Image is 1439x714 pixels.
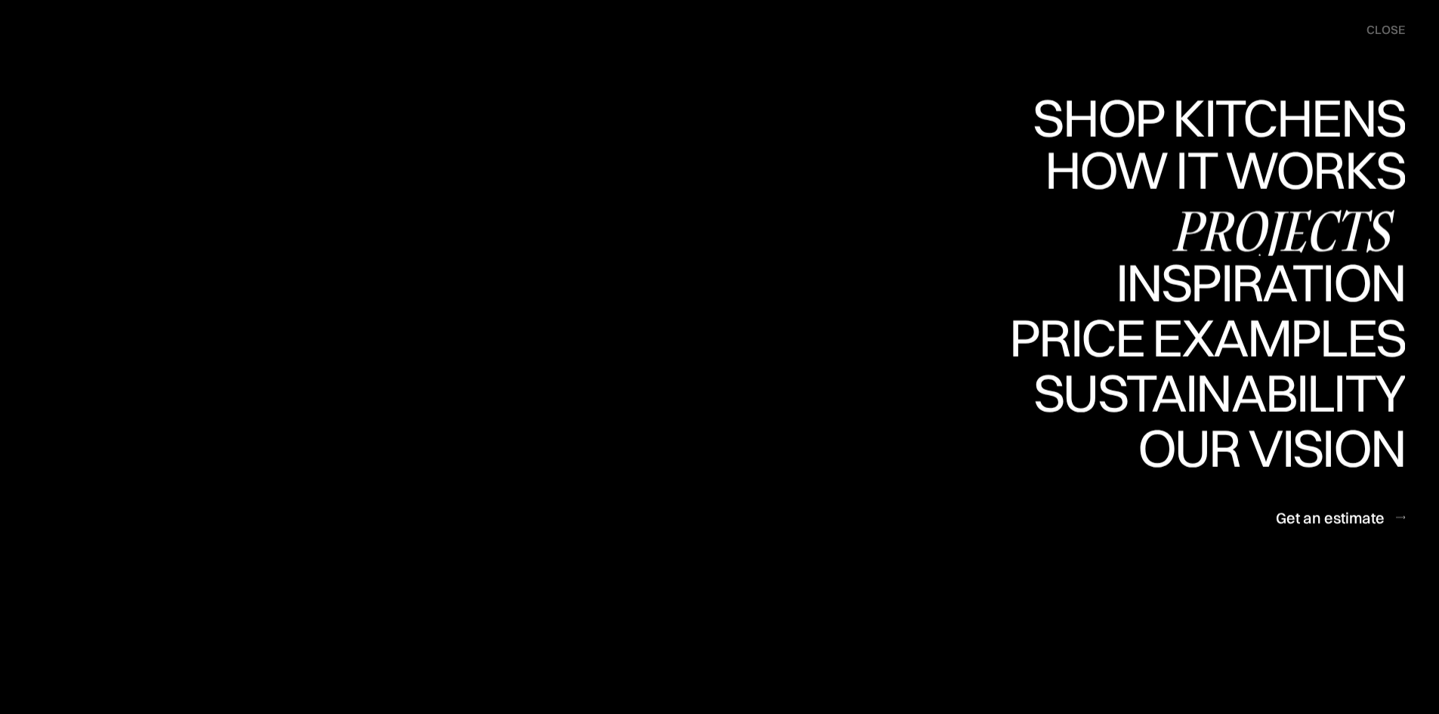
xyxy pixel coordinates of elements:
[1276,507,1385,527] div: Get an estimate
[1021,366,1405,419] div: Sustainability
[1125,422,1405,477] a: Our visionOur vision
[1160,204,1405,257] div: Projects
[1041,196,1405,249] div: How it works
[1009,311,1405,366] a: Price examplesPrice examples
[1095,309,1405,362] div: Inspiration
[1009,311,1405,364] div: Price examples
[1351,15,1405,45] div: menu
[1095,256,1405,309] div: Inspiration
[1009,364,1405,417] div: Price examples
[1095,256,1405,311] a: InspirationInspiration
[1276,499,1405,536] a: Get an estimate
[1025,91,1405,144] div: Shop Kitchens
[1021,419,1405,472] div: Sustainability
[1025,144,1405,197] div: Shop Kitchens
[1125,474,1405,527] div: Our vision
[1125,422,1405,474] div: Our vision
[1041,147,1405,202] a: How it worksHow it works
[1366,22,1405,39] div: close
[1021,366,1405,422] a: SustainabilitySustainability
[1041,144,1405,196] div: How it works
[1025,91,1405,147] a: Shop KitchensShop Kitchens
[1160,201,1405,256] a: ProjectsProjects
